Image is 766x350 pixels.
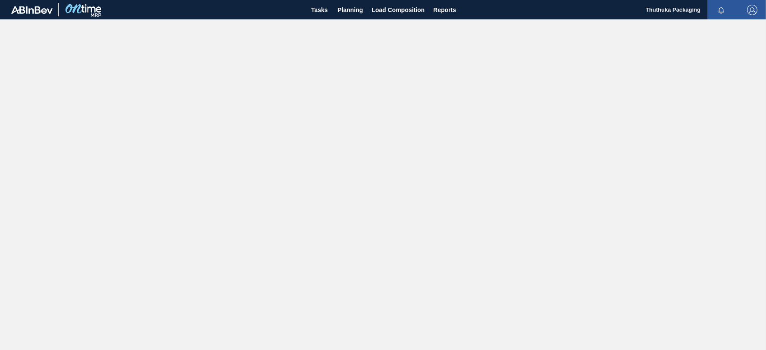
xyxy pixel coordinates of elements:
[372,5,425,15] span: Load Composition
[747,5,757,15] img: Logout
[338,5,363,15] span: Planning
[433,5,456,15] span: Reports
[707,4,735,16] button: Notifications
[11,6,53,14] img: TNhmsLtSVTkK8tSr43FrP2fwEKptu5GPRR3wAAAABJRU5ErkJggg==
[310,5,329,15] span: Tasks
